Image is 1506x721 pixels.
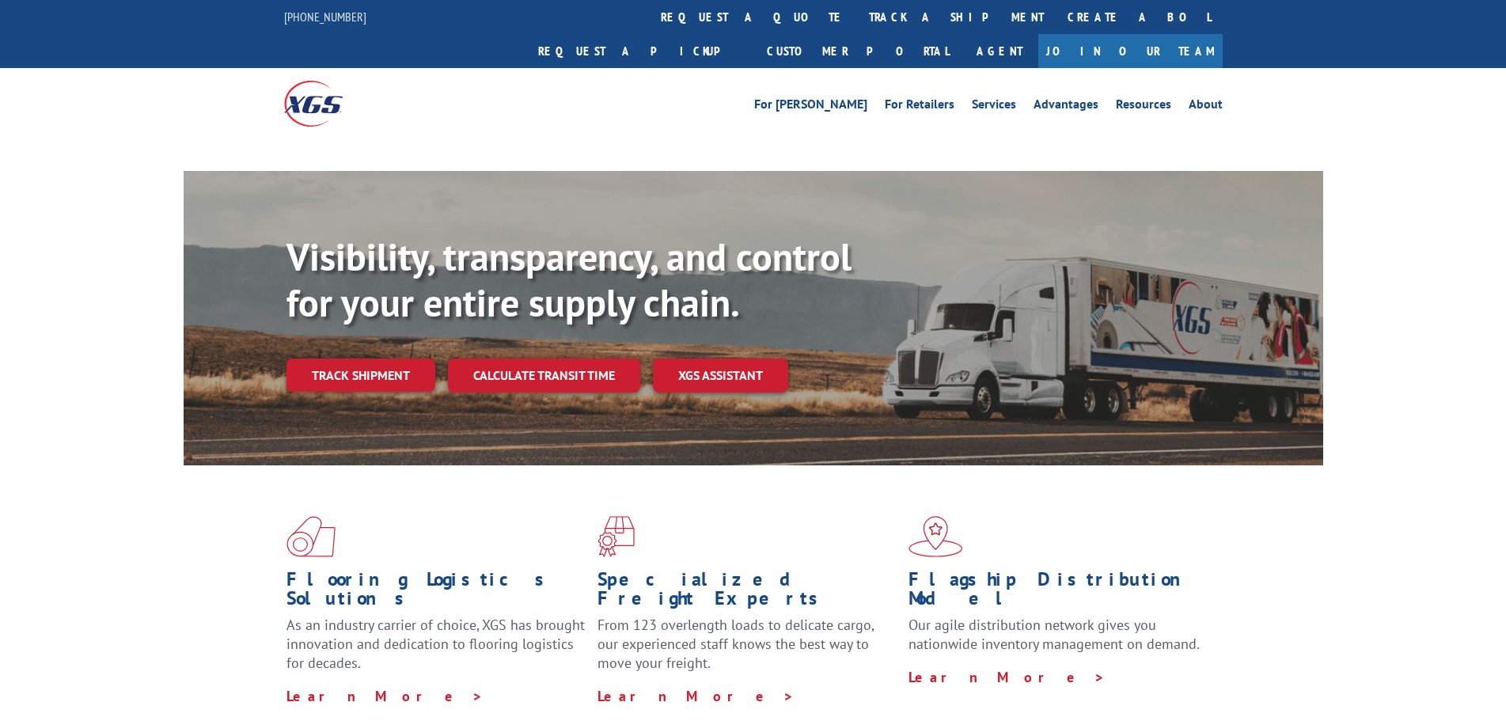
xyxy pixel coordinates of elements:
[1038,34,1223,68] a: Join Our Team
[755,34,961,68] a: Customer Portal
[286,616,585,672] span: As an industry carrier of choice, XGS has brought innovation and dedication to flooring logistics...
[885,98,954,116] a: For Retailers
[597,516,635,557] img: xgs-icon-focused-on-flooring-red
[286,687,484,705] a: Learn More >
[286,232,852,327] b: Visibility, transparency, and control for your entire supply chain.
[972,98,1016,116] a: Services
[597,616,897,686] p: From 123 overlength loads to delicate cargo, our experienced staff knows the best way to move you...
[1189,98,1223,116] a: About
[448,359,640,393] a: Calculate transit time
[1116,98,1171,116] a: Resources
[909,516,963,557] img: xgs-icon-flagship-distribution-model-red
[909,668,1106,686] a: Learn More >
[961,34,1038,68] a: Agent
[286,516,336,557] img: xgs-icon-total-supply-chain-intelligence-red
[286,359,435,392] a: Track shipment
[286,570,586,616] h1: Flooring Logistics Solutions
[597,570,897,616] h1: Specialized Freight Experts
[526,34,755,68] a: Request a pickup
[1034,98,1098,116] a: Advantages
[653,359,788,393] a: XGS ASSISTANT
[909,616,1200,653] span: Our agile distribution network gives you nationwide inventory management on demand.
[754,98,867,116] a: For [PERSON_NAME]
[597,687,795,705] a: Learn More >
[284,9,366,25] a: [PHONE_NUMBER]
[909,570,1208,616] h1: Flagship Distribution Model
